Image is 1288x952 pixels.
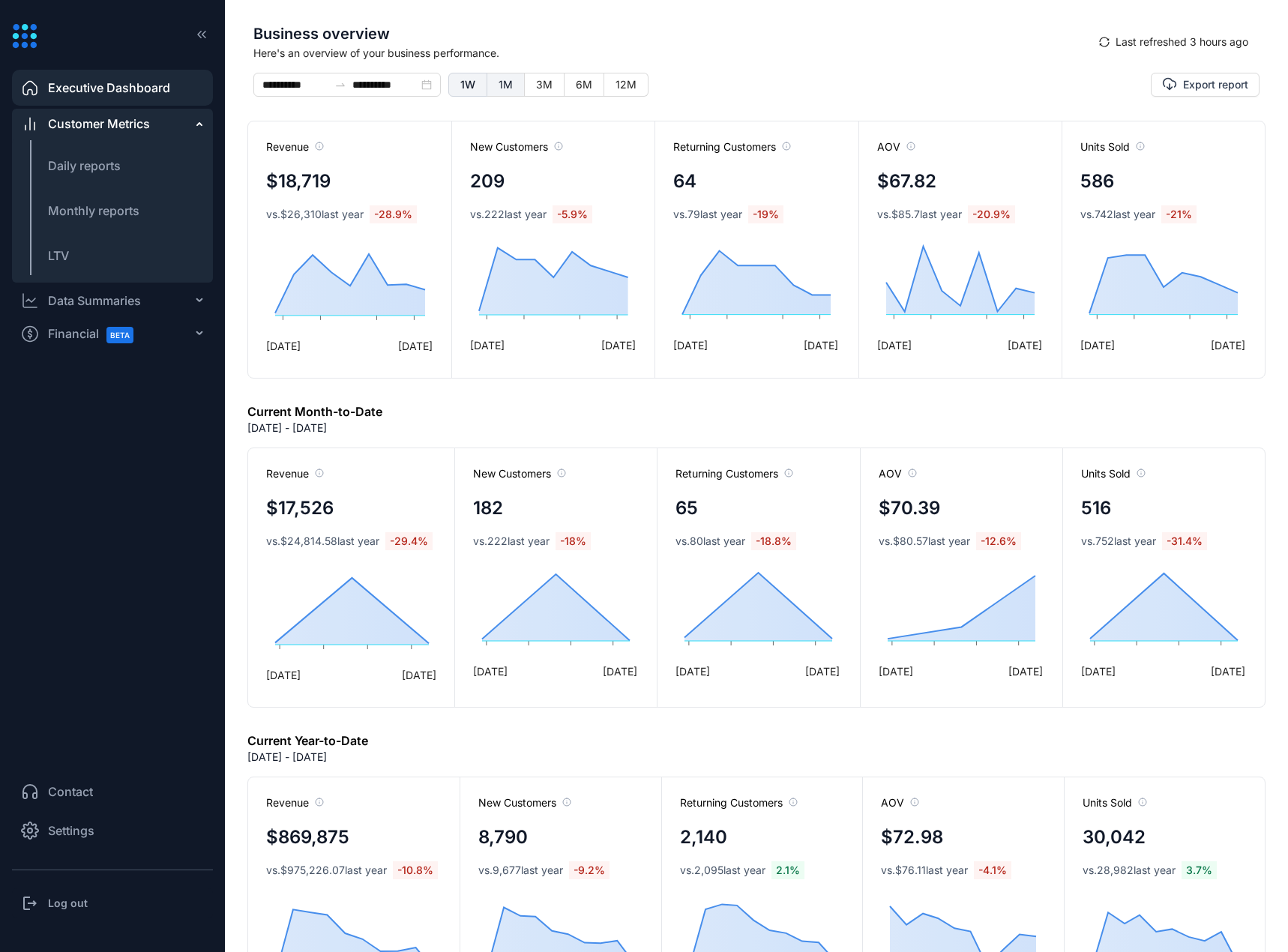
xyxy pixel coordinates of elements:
[478,824,528,851] h4: 8,790
[881,824,943,851] h4: $72.98
[1099,37,1110,47] span: sync
[569,861,610,879] span: -9.2 %
[673,207,742,222] span: vs. 79 last year
[1083,863,1176,878] span: vs. 28,982 last year
[48,248,69,263] span: LTV
[877,139,915,154] span: AOV
[266,466,324,481] span: Revenue
[1081,534,1156,549] span: vs. 752 last year
[266,824,349,851] h4: $869,875
[473,466,566,481] span: New Customers
[1080,207,1155,222] span: vs. 742 last year
[48,896,88,911] h3: Log out
[877,207,962,222] span: vs. $85.7 last year
[334,79,346,91] span: to
[48,203,139,218] span: Monthly reports
[771,861,804,879] span: 2.1 %
[974,861,1011,879] span: -4.1 %
[48,115,150,133] span: Customer Metrics
[556,532,591,550] span: -18 %
[881,863,968,878] span: vs. $76.11 last year
[1183,77,1248,92] span: Export report
[266,667,301,683] span: [DATE]
[1211,337,1245,353] span: [DATE]
[805,663,840,679] span: [DATE]
[1081,466,1146,481] span: Units Sold
[673,139,791,154] span: Returning Customers
[266,863,387,878] span: vs. $975,226.07 last year
[1083,795,1147,810] span: Units Sold
[881,795,919,810] span: AOV
[1211,663,1245,679] span: [DATE]
[266,795,324,810] span: Revenue
[675,466,793,481] span: Returning Customers
[877,337,912,353] span: [DATE]
[576,78,592,91] span: 6M
[247,750,327,765] p: [DATE] - [DATE]
[1008,663,1043,679] span: [DATE]
[393,861,438,879] span: -10.8 %
[253,22,1088,45] span: Business overview
[470,139,563,154] span: New Customers
[673,337,708,353] span: [DATE]
[553,205,592,223] span: -5.9 %
[48,822,94,840] span: Settings
[266,338,301,354] span: [DATE]
[680,795,798,810] span: Returning Customers
[968,205,1015,223] span: -20.9 %
[1088,30,1260,54] button: syncLast refreshed 3 hours ago
[680,824,727,851] h4: 2,140
[266,207,364,222] span: vs. $26,310 last year
[675,495,698,522] h4: 65
[470,207,547,222] span: vs. 222 last year
[1116,34,1248,50] span: Last refreshed 3 hours ago
[1182,861,1217,879] span: 3.7 %
[106,327,133,343] span: BETA
[370,205,417,223] span: -28.9 %
[976,532,1021,550] span: -12.6 %
[385,532,433,550] span: -29.4 %
[879,534,970,549] span: vs. $80.57 last year
[879,466,917,481] span: AOV
[48,783,93,801] span: Contact
[48,79,170,97] span: Executive Dashboard
[1083,824,1146,851] h4: 30,042
[877,168,936,195] h4: $67.82
[253,45,1088,61] span: Here's an overview of your business performance.
[473,495,503,522] h4: 182
[601,337,636,353] span: [DATE]
[266,534,379,549] span: vs. $24,814.58 last year
[879,663,913,679] span: [DATE]
[48,317,147,351] span: Financial
[1080,168,1114,195] h4: 586
[1151,73,1260,97] button: Export report
[266,495,334,522] h4: $17,526
[1080,337,1115,353] span: [DATE]
[675,534,745,549] span: vs. 80 last year
[470,337,505,353] span: [DATE]
[266,168,331,195] h4: $18,719
[460,78,475,91] span: 1W
[1081,663,1116,679] span: [DATE]
[473,663,508,679] span: [DATE]
[680,863,765,878] span: vs. 2,095 last year
[1008,337,1042,353] span: [DATE]
[478,863,563,878] span: vs. 9,677 last year
[603,663,637,679] span: [DATE]
[1080,139,1145,154] span: Units Sold
[470,168,505,195] h4: 209
[473,534,550,549] span: vs. 222 last year
[266,139,324,154] span: Revenue
[247,403,382,421] h6: Current Month-to-Date
[675,663,710,679] span: [DATE]
[247,732,368,750] h6: Current Year-to-Date
[478,795,571,810] span: New Customers
[1161,205,1197,223] span: -21 %
[673,168,696,195] h4: 64
[616,78,637,91] span: 12M
[48,292,141,310] div: Data Summaries
[879,495,940,522] h4: $70.39
[751,532,796,550] span: -18.8 %
[1081,495,1111,522] h4: 516
[748,205,783,223] span: -19 %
